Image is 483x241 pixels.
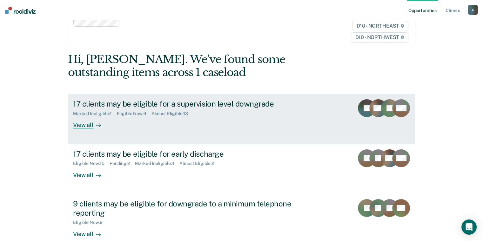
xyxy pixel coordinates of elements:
a: 17 clients may be eligible for early dischargeEligible Now:15Pending:2Marked Ineligible:4Almost E... [68,144,415,194]
div: View all [73,166,109,179]
div: View all [73,116,109,129]
div: Marked Ineligible : 4 [135,161,179,166]
div: 17 clients may be eligible for early discharge [73,149,296,159]
div: View all [73,225,109,238]
div: Hi, [PERSON_NAME]. We’ve found some outstanding items across 1 caseload [68,53,345,79]
a: 17 clients may be eligible for a supervision level downgradeMarked Ineligible:1Eligible Now:4Almo... [68,94,415,144]
div: Eligible Now : 15 [73,161,110,166]
div: Almost Eligible : 2 [179,161,219,166]
div: Almost Eligible : 13 [151,111,193,116]
div: Eligible Now : 4 [117,111,151,116]
div: Eligible Now : 9 [73,220,108,225]
button: C [468,5,478,15]
div: Pending : 2 [110,161,135,166]
div: 17 clients may be eligible for a supervision level downgrade [73,99,296,108]
div: Open Intercom Messenger [461,219,477,235]
span: D10 - NORTHWEST [351,32,408,42]
div: 9 clients may be eligible for downgrade to a minimum telephone reporting [73,199,296,218]
img: Recidiviz [5,7,36,14]
div: Marked Ineligible : 1 [73,111,117,116]
span: D10 - NORTHEAST [352,21,408,31]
